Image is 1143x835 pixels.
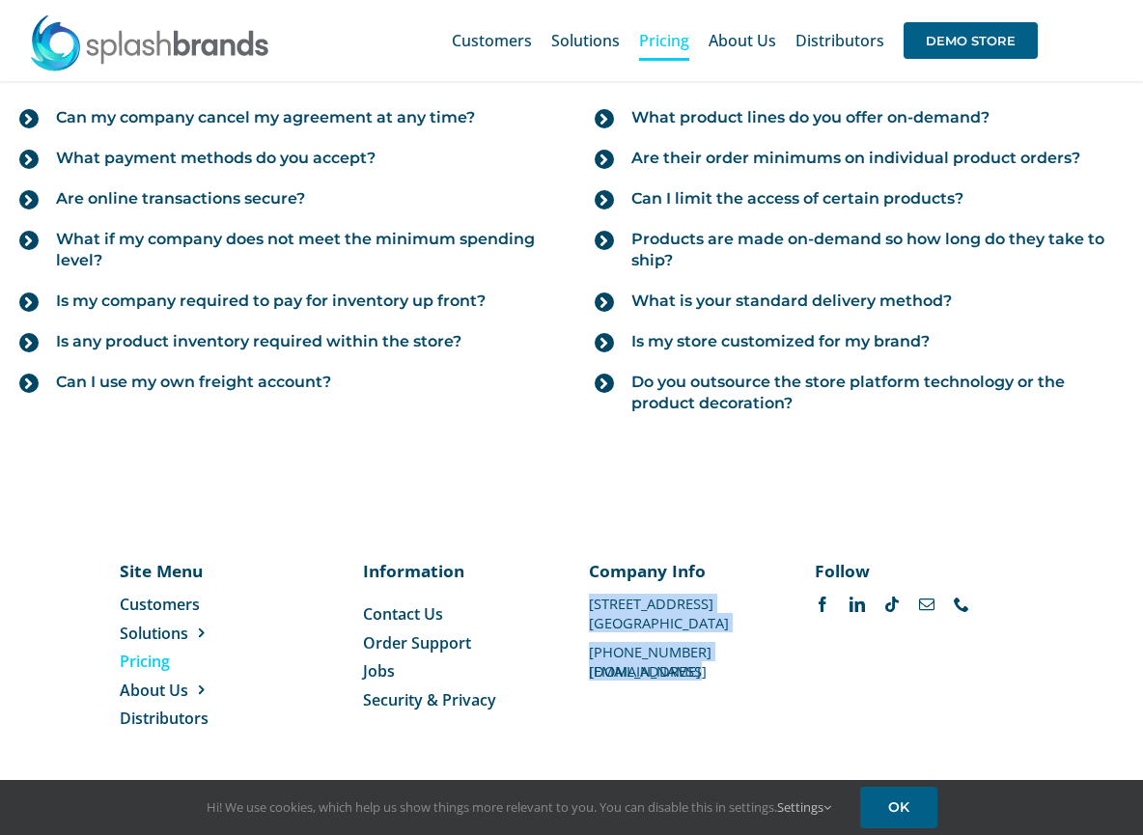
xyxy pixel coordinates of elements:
p: Company Info [589,559,780,582]
a: Products are made on-demand so how long do they take to ship? [595,219,1124,281]
a: About Us [120,680,241,701]
p: Site Menu [120,559,241,582]
span: Distributors [795,33,884,48]
a: Security & Privacy [363,689,554,710]
span: Customers [120,594,200,615]
span: Is my company required to pay for inventory up front? [56,291,486,312]
img: SplashBrands.com Logo [29,14,270,71]
span: Pricing [639,33,689,48]
span: Customers [452,33,532,48]
a: What product lines do you offer on-demand? [595,97,1124,138]
a: Is my store customized for my brand? [595,321,1124,362]
a: Customers [452,10,532,71]
a: Is any product inventory required within the store? [19,321,548,362]
span: Do you outsource the store platform technology or the product decoration? [631,372,1124,414]
a: Do you outsource the store platform technology or the product decoration? [595,362,1124,424]
span: Solutions [551,33,620,48]
a: Can I limit the access of certain products? [595,179,1124,219]
a: Order Support [363,632,554,654]
a: DEMO STORE [904,10,1038,71]
span: Can I limit the access of certain products? [631,188,963,209]
a: Solutions [120,623,241,644]
a: linkedin [850,597,865,612]
a: Jobs [363,660,554,682]
span: What payment methods do you accept? [56,148,376,169]
a: What if my company does not meet the minimum spending level? [19,219,548,281]
span: Contact Us [363,603,443,625]
a: Distributors [795,10,884,71]
span: Solutions [120,623,188,644]
span: Order Support [363,632,471,654]
a: OK [860,787,937,828]
span: Can my company cancel my agreement at any time? [56,107,475,128]
span: About Us [120,680,188,701]
span: What is your standard delivery method? [631,291,952,312]
a: Settings [777,798,831,816]
a: Is my company required to pay for inventory up front? [19,281,548,321]
a: Distributors [120,708,241,729]
span: Are their order minimums on individual product orders? [631,148,1080,169]
a: Can I use my own freight account? [19,362,548,403]
span: Pricing [120,651,170,672]
span: What if my company does not meet the minimum spending level? [56,229,548,271]
span: What product lines do you offer on-demand? [631,107,990,128]
span: Is my store customized for my brand? [631,331,930,352]
a: facebook [815,597,830,612]
nav: Menu [120,594,241,729]
span: Products are made on-demand so how long do they take to ship? [631,229,1124,271]
a: Customers [120,594,241,615]
span: Hi! We use cookies, which help us show things more relevant to you. You can disable this in setti... [207,798,831,816]
span: DEMO STORE [904,22,1038,59]
span: About Us [709,33,776,48]
span: Security & Privacy [363,689,496,710]
a: Pricing [639,10,689,71]
span: Can I use my own freight account? [56,372,331,393]
p: Follow [815,559,1006,582]
p: Information [363,559,554,582]
a: tiktok [884,597,900,612]
a: phone [954,597,969,612]
a: Are online transactions secure? [19,179,548,219]
span: Distributors [120,708,209,729]
span: Jobs [363,660,395,682]
a: What is your standard delivery method? [595,281,1124,321]
a: What payment methods do you accept? [19,138,548,179]
a: mail [919,597,934,612]
span: Are online transactions secure? [56,188,305,209]
span: Is any product inventory required within the store? [56,331,461,352]
a: Are their order minimums on individual product orders? [595,138,1124,179]
nav: Menu [363,603,554,710]
nav: Main Menu Sticky [452,10,1038,71]
a: Pricing [120,651,241,672]
a: Contact Us [363,603,554,625]
a: Can my company cancel my agreement at any time? [19,97,548,138]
